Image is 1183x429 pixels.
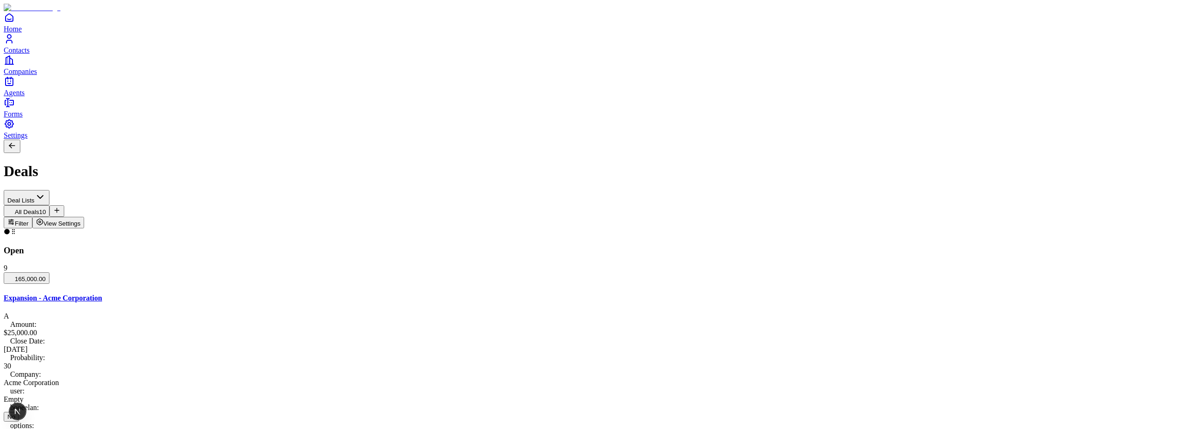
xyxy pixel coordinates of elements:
[4,12,1179,33] a: Home
[4,46,30,54] span: Contacts
[10,337,45,345] span: Close Date :
[4,76,1179,97] a: Agents
[4,329,37,337] span: $25,000.00
[7,413,15,420] span: No
[4,110,23,118] span: Forms
[4,228,1179,284] div: Open9165,000.00
[4,118,1179,139] a: Settings
[4,312,1179,320] div: A
[4,412,19,422] button: No
[32,217,85,228] button: View Settings
[39,208,46,215] span: 10
[4,379,59,386] span: Acme Corporation
[4,217,32,228] button: Filter
[4,264,7,272] span: 9
[4,131,28,139] span: Settings
[4,55,1179,75] a: Companies
[10,370,41,378] span: Company :
[4,67,37,75] span: Companies
[4,205,49,217] button: All Deals10
[4,395,24,403] span: Empty
[4,294,1179,302] a: Expansion - Acme Corporation
[4,25,22,33] span: Home
[7,276,46,282] span: 165,000.00
[4,362,11,370] span: 30
[4,97,1179,118] a: Forms
[4,163,1179,180] h1: Deals
[43,220,81,227] span: View Settings
[10,320,37,328] span: Amount :
[10,387,24,395] span: user :
[4,345,28,353] span: [DATE]
[4,33,1179,54] a: Contacts
[4,89,24,97] span: Agents
[15,208,39,215] span: All Deals
[15,220,29,227] span: Filter
[4,245,1179,256] h3: Open
[4,4,61,12] img: Item Brain Logo
[10,354,45,362] span: Probability :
